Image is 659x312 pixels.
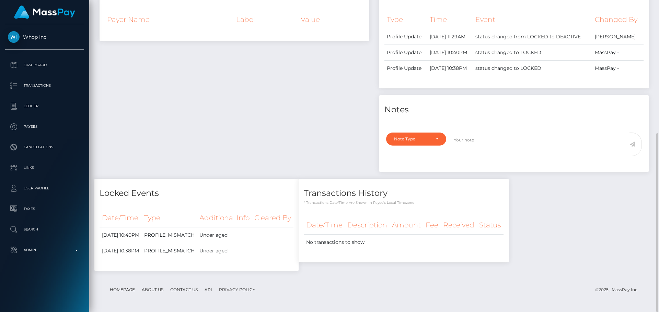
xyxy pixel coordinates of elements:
p: Payees [8,122,81,132]
th: Received [441,216,477,235]
a: Contact Us [167,284,200,295]
td: status changed to LOCKED [473,45,592,61]
td: status changed from LOCKED to DEACTIVE [473,29,592,45]
td: [DATE] 10:38PM [100,243,142,259]
p: Dashboard [8,60,81,70]
a: Search [5,221,84,238]
a: Taxes [5,200,84,217]
th: Date/Time [304,216,345,235]
a: User Profile [5,180,84,197]
td: status changed to LOCKED [473,61,592,76]
span: Whop Inc [5,34,84,40]
th: Payer Name [105,10,234,29]
th: Type [142,209,197,227]
p: Taxes [8,204,81,214]
td: [DATE] 10:40PM [100,227,142,243]
th: Status [477,216,504,235]
a: About Us [139,284,166,295]
a: Privacy Policy [216,284,258,295]
img: MassPay Logo [14,5,75,19]
a: Dashboard [5,57,84,74]
th: Date/Time [100,209,142,227]
td: Under aged [197,243,252,259]
td: MassPay - [592,45,644,61]
a: Links [5,159,84,176]
td: Under aged [197,227,252,243]
th: Additional Info [197,209,252,227]
a: Homepage [107,284,138,295]
td: Profile Update [384,29,427,45]
td: Profile Update [384,45,427,61]
p: Admin [8,245,81,255]
td: MassPay - [592,61,644,76]
td: No transactions to show [304,235,504,250]
th: Value [298,10,364,29]
td: [PERSON_NAME] [592,29,644,45]
th: Amount [390,216,423,235]
th: Label [234,10,298,29]
a: Ledger [5,98,84,115]
h4: Transactions History [304,187,504,199]
a: Transactions [5,77,84,94]
div: © 2025 , MassPay Inc. [595,286,644,294]
th: Changed By [592,10,644,29]
th: Fee [423,216,441,235]
th: Event [473,10,592,29]
th: Description [345,216,390,235]
p: Links [8,163,81,173]
a: API [202,284,215,295]
td: [DATE] 10:38PM [427,61,473,76]
td: Profile Update [384,61,427,76]
p: * Transactions date/time are shown in payee's local timezone [304,200,504,205]
td: PROFILE_MISMATCH [142,243,197,259]
th: Type [384,10,427,29]
p: Ledger [8,101,81,111]
a: Admin [5,241,84,259]
th: Time [427,10,473,29]
p: Cancellations [8,142,81,152]
a: Cancellations [5,139,84,156]
td: PROFILE_MISMATCH [142,227,197,243]
th: Cleared By [252,209,293,227]
td: [DATE] 11:29AM [427,29,473,45]
a: Payees [5,118,84,135]
div: Note Type [394,136,430,142]
p: Transactions [8,80,81,91]
p: User Profile [8,183,81,194]
button: Note Type [386,133,446,146]
h4: Notes [384,104,644,116]
td: [DATE] 10:40PM [427,45,473,61]
img: Whop Inc [8,31,20,43]
p: Search [8,224,81,235]
h4: Locked Events [100,187,293,199]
